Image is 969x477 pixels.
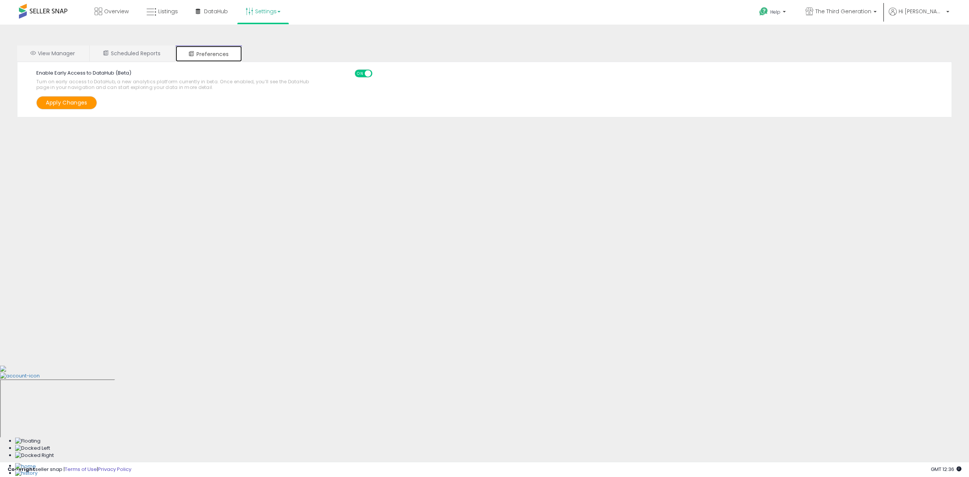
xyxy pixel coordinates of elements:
[36,96,97,109] button: Apply Changes
[899,8,944,15] span: Hi [PERSON_NAME]
[15,463,36,470] img: Home
[759,7,768,16] i: Get Help
[15,452,54,459] img: Docked Right
[15,445,50,452] img: Docked Left
[204,8,228,15] span: DataHub
[36,79,320,90] span: Turn on early access to DataHub, a new analytics platform currently in beta. Once enabled, you’ll...
[753,1,793,25] a: Help
[770,9,780,15] span: Help
[355,70,365,77] span: ON
[15,470,37,477] img: History
[104,8,129,15] span: Overview
[31,70,326,94] label: Enable Early Access to DataHub (Beta)
[371,70,383,77] span: OFF
[103,50,109,56] i: Scheduled Reports
[90,45,174,61] a: Scheduled Reports
[189,51,194,56] i: User Preferences
[175,45,242,62] a: Preferences
[15,438,41,445] img: Floating
[815,8,871,15] span: The Third Generation
[17,45,89,61] a: View Manager
[158,8,178,15] span: Listings
[30,50,36,56] i: View Manager
[889,8,949,25] a: Hi [PERSON_NAME]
